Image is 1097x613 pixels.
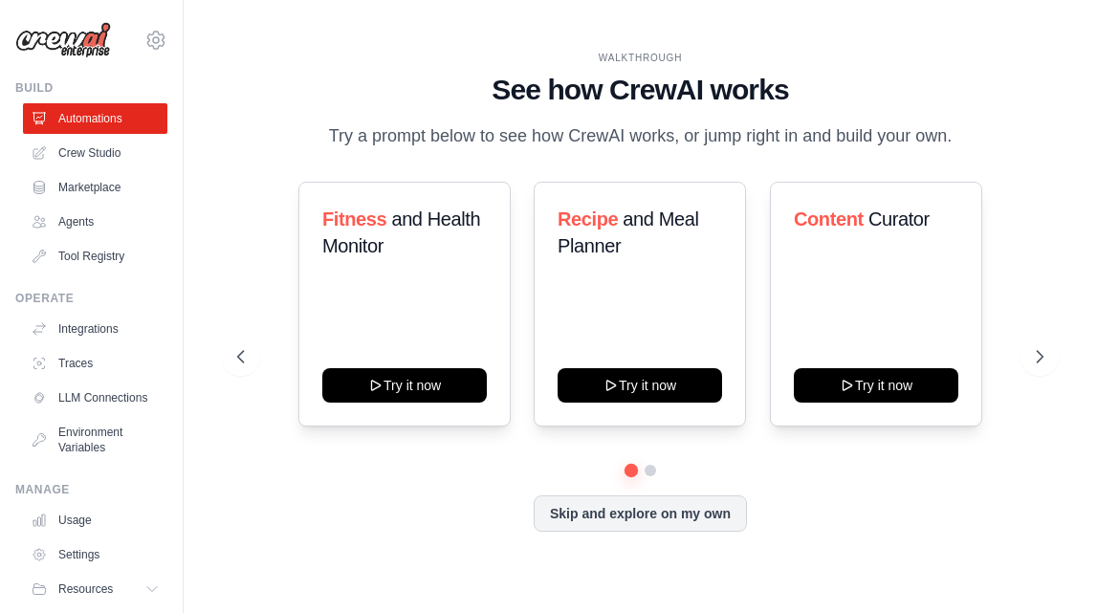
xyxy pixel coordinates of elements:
[322,208,480,256] span: and Health Monitor
[237,73,1043,107] h1: See how CrewAI works
[23,383,167,413] a: LLM Connections
[319,122,962,150] p: Try a prompt below to see how CrewAI works, or jump right in and build your own.
[868,208,930,230] span: Curator
[237,51,1043,65] div: WALKTHROUGH
[322,208,386,230] span: Fitness
[23,103,167,134] a: Automations
[23,241,167,272] a: Tool Registry
[15,80,167,96] div: Build
[23,172,167,203] a: Marketplace
[15,291,167,306] div: Operate
[534,495,747,532] button: Skip and explore on my own
[558,208,618,230] span: Recipe
[23,138,167,168] a: Crew Studio
[23,505,167,536] a: Usage
[58,581,113,597] span: Resources
[23,207,167,237] a: Agents
[558,208,698,256] span: and Meal Planner
[23,314,167,344] a: Integrations
[23,348,167,379] a: Traces
[558,368,722,403] button: Try it now
[23,574,167,604] button: Resources
[794,208,864,230] span: Content
[23,539,167,570] a: Settings
[322,368,487,403] button: Try it now
[15,482,167,497] div: Manage
[794,368,958,403] button: Try it now
[23,417,167,463] a: Environment Variables
[15,22,111,58] img: Logo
